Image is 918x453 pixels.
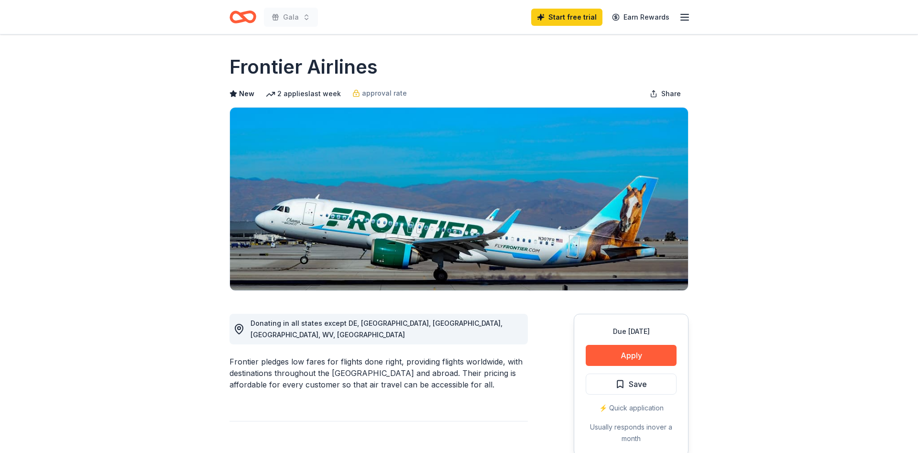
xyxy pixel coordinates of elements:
[251,319,503,339] span: Donating in all states except DE, [GEOGRAPHIC_DATA], [GEOGRAPHIC_DATA], [GEOGRAPHIC_DATA], WV, [G...
[661,88,681,99] span: Share
[586,374,677,395] button: Save
[264,8,318,27] button: Gala
[229,6,256,28] a: Home
[586,326,677,337] div: Due [DATE]
[586,345,677,366] button: Apply
[229,356,528,390] div: Frontier pledges low fares for flights done right, providing flights worldwide, with destinations...
[586,421,677,444] div: Usually responds in over a month
[642,84,688,103] button: Share
[586,402,677,414] div: ⚡️ Quick application
[629,378,647,390] span: Save
[229,54,378,80] h1: Frontier Airlines
[362,88,407,99] span: approval rate
[239,88,254,99] span: New
[531,9,602,26] a: Start free trial
[606,9,675,26] a: Earn Rewards
[352,88,407,99] a: approval rate
[283,11,299,23] span: Gala
[266,88,341,99] div: 2 applies last week
[230,108,688,290] img: Image for Frontier Airlines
